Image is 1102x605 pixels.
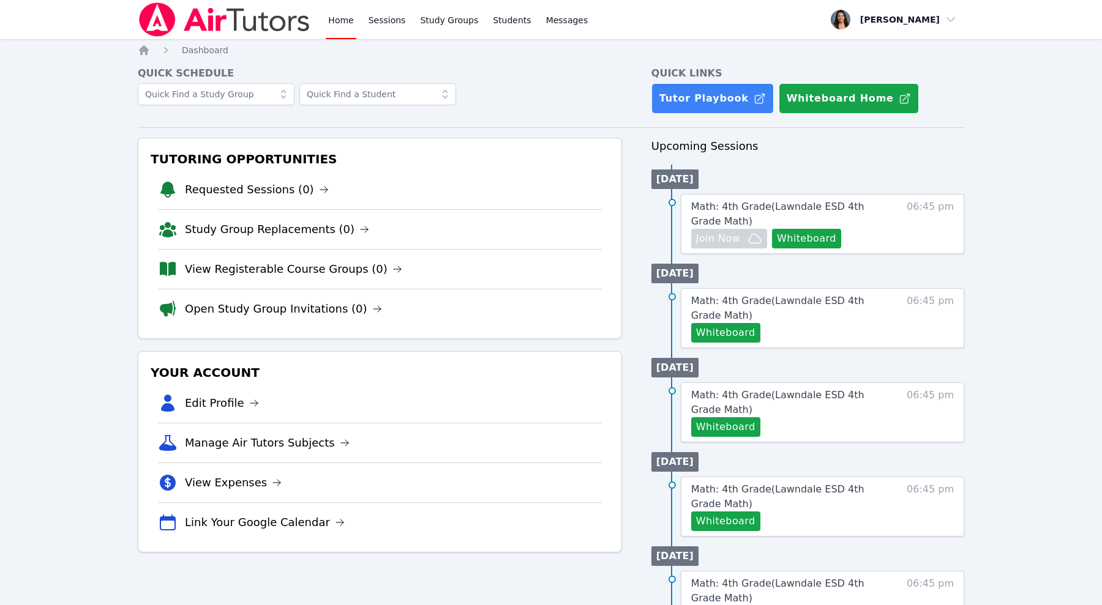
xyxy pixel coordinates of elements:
a: Manage Air Tutors Subjects [185,434,350,451]
input: Quick Find a Study Group [138,83,294,105]
li: [DATE] [651,169,699,189]
a: Dashboard [182,44,228,56]
a: Math: 4th Grade(Lawndale ESD 4th Grade Math) [691,388,888,417]
span: Math: 4th Grade ( Lawndale ESD 4th Grade Math ) [691,389,864,415]
a: Math: 4th Grade(Lawndale ESD 4th Grade Math) [691,199,888,229]
h4: Quick Schedule [138,66,622,81]
a: Math: 4th Grade(Lawndale ESD 4th Grade Math) [691,294,888,323]
button: Whiteboard Home [779,83,919,114]
a: Link Your Google Calendar [185,514,345,531]
button: Whiteboard [691,323,760,343]
span: 06:45 pm [907,482,954,531]
input: Quick Find a Student [299,83,456,105]
span: Math: 4th Grade ( Lawndale ESD 4th Grade Math ) [691,201,864,227]
nav: Breadcrumb [138,44,964,56]
h4: Quick Links [651,66,964,81]
h3: Upcoming Sessions [651,138,964,155]
span: 06:45 pm [907,199,954,248]
li: [DATE] [651,546,699,566]
button: Whiteboard [772,229,841,248]
a: View Expenses [185,474,282,491]
span: Messages [546,14,588,26]
button: Join Now [691,229,767,248]
span: 06:45 pm [907,388,954,437]
span: 06:45 pm [907,294,954,343]
h3: Your Account [148,362,612,384]
a: Tutor Playbook [651,83,774,114]
img: Air Tutors [138,2,311,37]
a: Edit Profile [185,395,259,412]
span: Dashboard [182,45,228,55]
span: Math: 4th Grade ( Lawndale ESD 4th Grade Math ) [691,577,864,604]
a: Open Study Group Invitations (0) [185,300,382,317]
span: Join Now [696,231,740,246]
span: Math: 4th Grade ( Lawndale ESD 4th Grade Math ) [691,295,864,321]
span: Math: 4th Grade ( Lawndale ESD 4th Grade Math ) [691,483,864,510]
a: View Registerable Course Groups (0) [185,261,402,278]
li: [DATE] [651,264,699,283]
li: [DATE] [651,358,699,377]
a: Study Group Replacements (0) [185,221,369,238]
button: Whiteboard [691,417,760,437]
a: Math: 4th Grade(Lawndale ESD 4th Grade Math) [691,482,888,511]
li: [DATE] [651,452,699,472]
h3: Tutoring Opportunities [148,148,612,170]
button: Whiteboard [691,511,760,531]
a: Requested Sessions (0) [185,181,329,198]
